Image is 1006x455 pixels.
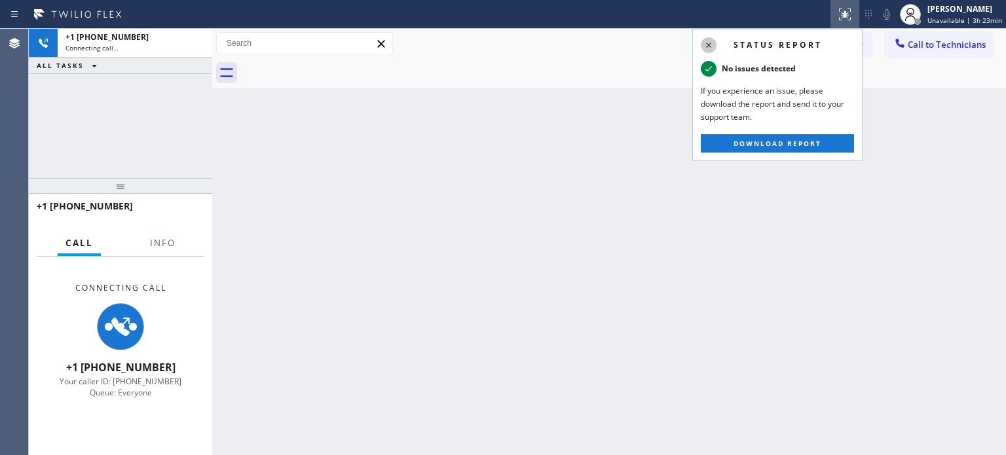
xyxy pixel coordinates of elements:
[927,3,1002,14] div: [PERSON_NAME]
[66,360,176,374] span: +1 [PHONE_NUMBER]
[65,31,149,43] span: +1 [PHONE_NUMBER]
[75,282,166,293] span: Connecting Call
[150,237,176,249] span: Info
[60,376,181,398] span: Your caller ID: [PHONE_NUMBER] Queue: Everyone
[927,16,1002,25] span: Unavailable | 3h 23min
[58,230,101,256] button: Call
[37,200,133,212] span: +1 [PHONE_NUMBER]
[217,33,392,54] input: Search
[65,43,119,52] span: Connecting call…
[908,39,986,50] span: Call to Technicians
[37,61,84,70] span: ALL TASKS
[142,230,183,256] button: Info
[29,58,110,73] button: ALL TASKS
[878,5,896,24] button: Mute
[686,32,758,57] button: Messages
[885,32,993,57] button: Call to Technicians
[65,237,93,249] span: Call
